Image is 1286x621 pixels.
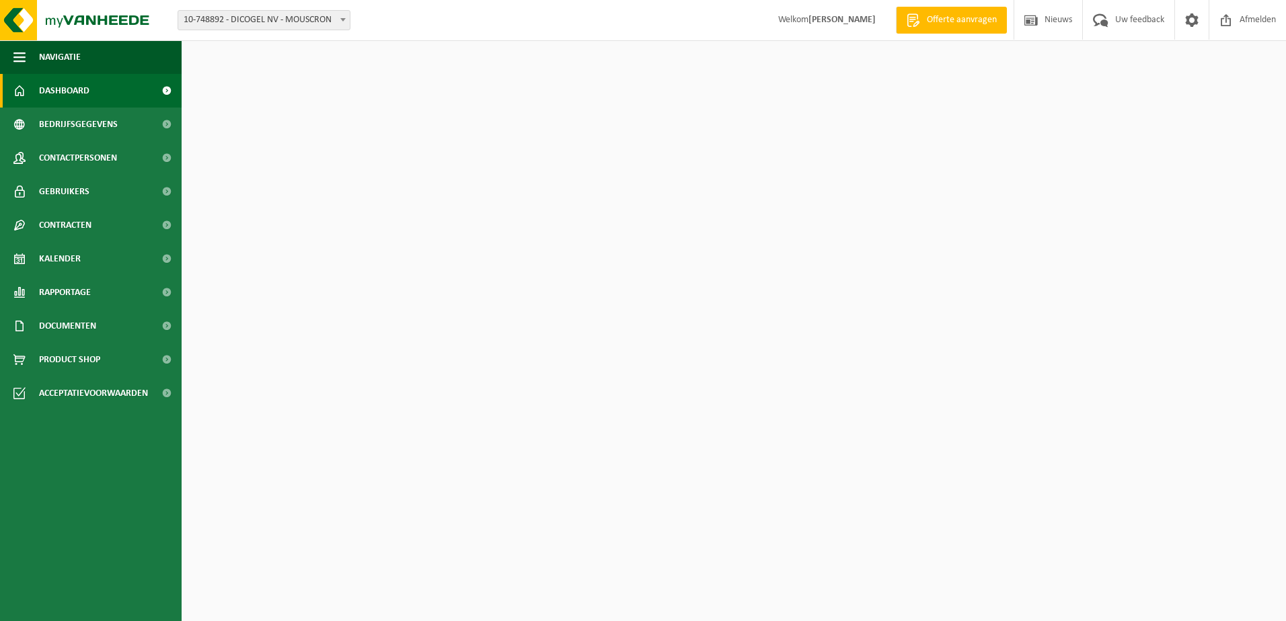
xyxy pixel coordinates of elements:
span: Dashboard [39,74,89,108]
span: Kalender [39,242,81,276]
a: Offerte aanvragen [896,7,1007,34]
span: Offerte aanvragen [923,13,1000,27]
span: Documenten [39,309,96,343]
span: Navigatie [39,40,81,74]
span: 10-748892 - DICOGEL NV - MOUSCRON [178,10,350,30]
span: Contactpersonen [39,141,117,175]
span: Contracten [39,208,91,242]
strong: [PERSON_NAME] [808,15,876,25]
span: Rapportage [39,276,91,309]
span: Acceptatievoorwaarden [39,376,148,410]
span: 10-748892 - DICOGEL NV - MOUSCRON [178,11,350,30]
span: Product Shop [39,343,100,376]
span: Gebruikers [39,175,89,208]
span: Bedrijfsgegevens [39,108,118,141]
